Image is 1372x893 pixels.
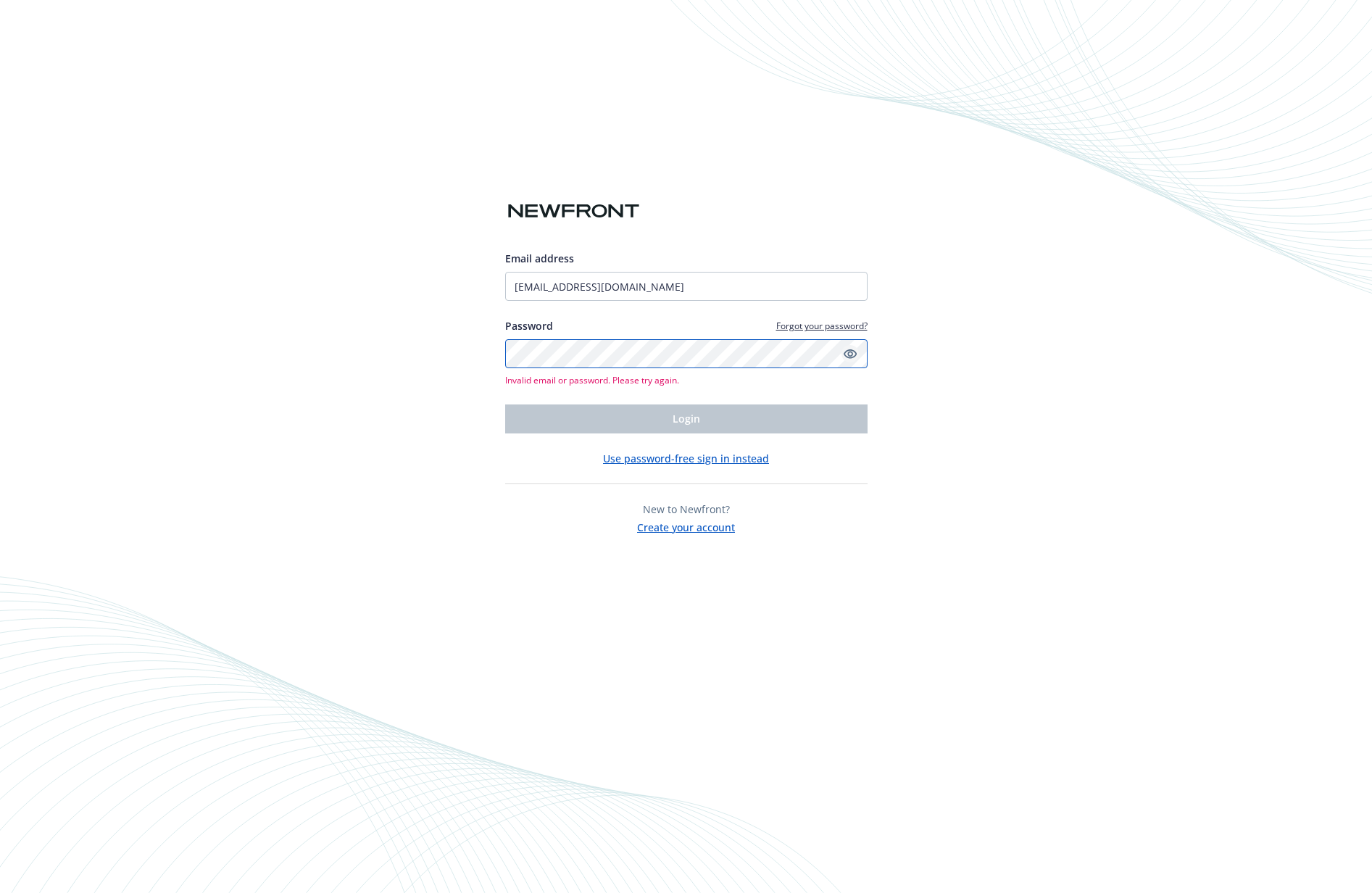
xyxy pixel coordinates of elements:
[841,345,859,362] a: Show password
[505,374,868,386] span: Invalid email or password. Please try again.
[505,339,868,368] input: Enter your password
[643,502,730,516] span: New to Newfront?
[673,412,700,425] span: Login
[637,517,735,535] button: Create your account
[505,199,642,224] img: Newfront logo
[505,404,868,433] button: Login
[776,320,868,332] a: Forgot your password?
[505,252,574,265] span: Email address
[603,451,769,466] button: Use password-free sign in instead
[505,318,553,333] label: Password
[505,272,868,301] input: Enter your email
